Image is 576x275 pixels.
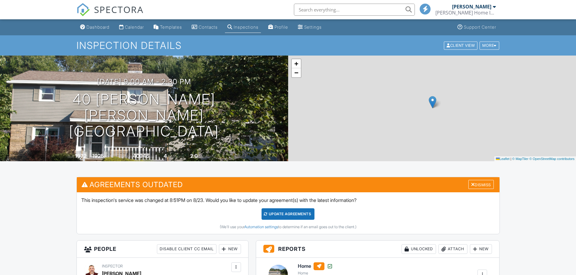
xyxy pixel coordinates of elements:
span: + [294,60,298,67]
span: sq. ft. [105,154,113,159]
span: Built [67,154,74,159]
h1: Inspection Details [76,40,500,51]
div: Inspections [234,24,259,30]
div: New [470,244,492,254]
a: Templates [151,22,184,33]
span: bedrooms [168,154,184,159]
div: Contacts [199,24,218,30]
div: New [219,244,241,254]
div: Client View [444,41,477,50]
div: Unlocked [402,244,436,254]
a: Automation settings [244,225,278,229]
a: Zoom out [292,68,301,77]
a: Company Profile [266,22,291,33]
a: Leaflet [496,157,509,161]
span: − [294,69,298,76]
span: Lot Size [119,154,132,159]
a: Client View [443,43,479,47]
div: More [480,41,499,50]
div: Calendar [125,24,144,30]
a: Settings [295,22,324,33]
h3: Agreements Outdated [77,177,500,192]
h3: People [77,241,248,258]
div: Settings [304,24,322,30]
a: Support Center [455,22,499,33]
span: | [510,157,511,161]
div: Support Center [464,24,496,30]
div: Templates [160,24,182,30]
a: Calendar [117,22,146,33]
h3: Reports [256,241,500,258]
div: Dismiss [468,180,494,189]
div: Update Agreements [262,208,314,220]
div: 2.0 [190,153,198,159]
h3: [DATE] 9:00 am - 2:30 pm [97,78,191,86]
div: Dashboard [86,24,109,30]
div: Nestor Home Inspections [435,10,496,16]
div: Disable Client CC Email [157,244,216,254]
div: 1972 [75,153,86,159]
div: 4 [164,153,167,159]
a: © MapTiler [512,157,529,161]
span: SPECTORA [94,3,144,16]
a: © OpenStreetMap contributors [529,157,574,161]
a: SPECTORA [76,8,144,21]
h1: 40 [PERSON_NAME] [PERSON_NAME][GEOGRAPHIC_DATA] [10,91,278,139]
img: The Best Home Inspection Software - Spectora [76,3,90,16]
span: bathrooms [199,154,216,159]
input: Search everything... [294,4,415,16]
div: Attach [438,244,467,254]
span: sq.ft. [150,154,158,159]
a: Contacts [189,22,220,33]
div: This inspection's service was changed at 8:51PM on 8/23. Would you like to update your agreement(... [77,192,500,234]
img: Marker [429,96,436,108]
h6: Home [298,262,349,270]
div: 40946 [133,153,149,159]
a: Dashboard [78,22,112,33]
a: Zoom in [292,59,301,68]
div: 1925 [92,153,104,159]
span: Inspector [102,264,123,268]
a: Inspections [225,22,261,33]
div: Profile [275,24,288,30]
div: [PERSON_NAME] [452,4,491,10]
div: (We'll use your to determine if an email goes out to the client.) [81,225,495,229]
